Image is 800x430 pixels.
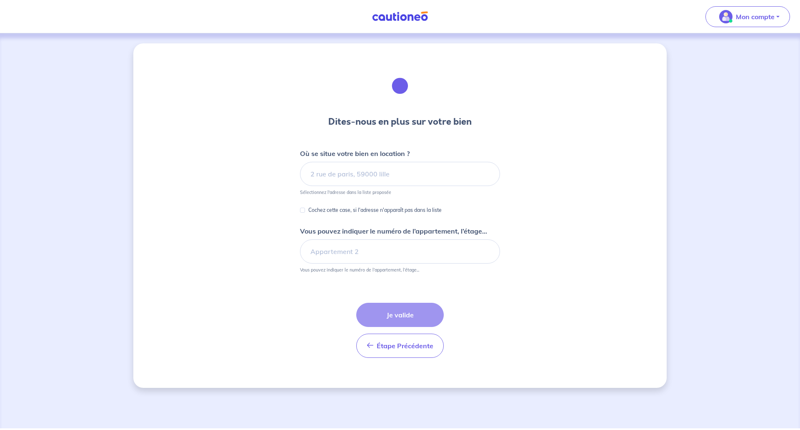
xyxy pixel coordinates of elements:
[300,162,500,186] input: 2 rue de paris, 59000 lille
[300,267,419,273] p: Vous pouvez indiquer le numéro de l’appartement, l’étage...
[300,239,500,264] input: Appartement 2
[300,189,391,195] p: Sélectionnez l'adresse dans la liste proposée
[377,63,422,108] img: illu_houses.svg
[705,6,790,27] button: illu_account_valid_menu.svgMon compte
[369,11,431,22] img: Cautioneo
[719,10,732,23] img: illu_account_valid_menu.svg
[377,342,433,350] span: Étape Précédente
[308,205,442,215] p: Cochez cette case, si l'adresse n'apparaît pas dans la liste
[300,148,410,158] p: Où se situe votre bien en location ?
[356,334,444,358] button: Étape Précédente
[300,226,487,236] p: Vous pouvez indiquer le numéro de l’appartement, l’étage...
[328,115,472,128] h3: Dites-nous en plus sur votre bien
[736,12,775,22] p: Mon compte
